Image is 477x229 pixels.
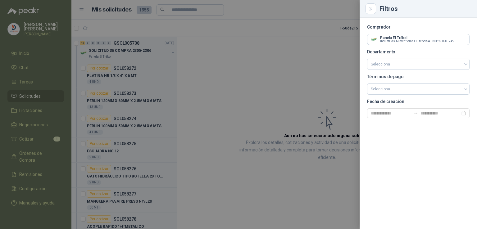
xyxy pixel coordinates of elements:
button: Close [367,5,375,12]
span: to [413,111,418,116]
span: swap-right [413,111,418,116]
p: Comprador [367,25,470,29]
div: Filtros [379,6,470,12]
p: Fecha de creación [367,100,470,103]
p: Términos de pago [367,75,470,79]
p: Departamento [367,50,470,54]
